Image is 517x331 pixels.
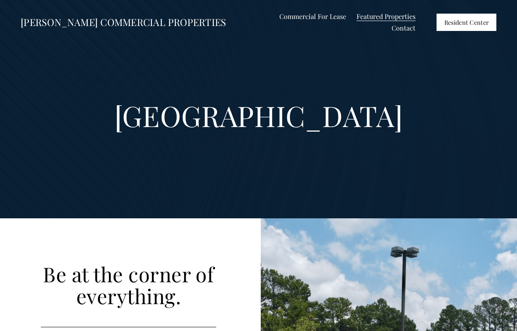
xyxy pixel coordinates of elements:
[356,11,415,22] span: Featured Properties
[279,11,346,22] span: Commercial For Lease
[437,14,496,31] a: Resident Center
[81,101,437,130] h1: [GEOGRAPHIC_DATA]
[41,263,216,307] h2: Be at the corner of everything.
[21,16,226,28] a: [PERSON_NAME] COMMERCIAL PROPERTIES
[356,10,415,22] a: folder dropdown
[392,22,415,34] a: Contact
[279,10,346,22] a: folder dropdown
